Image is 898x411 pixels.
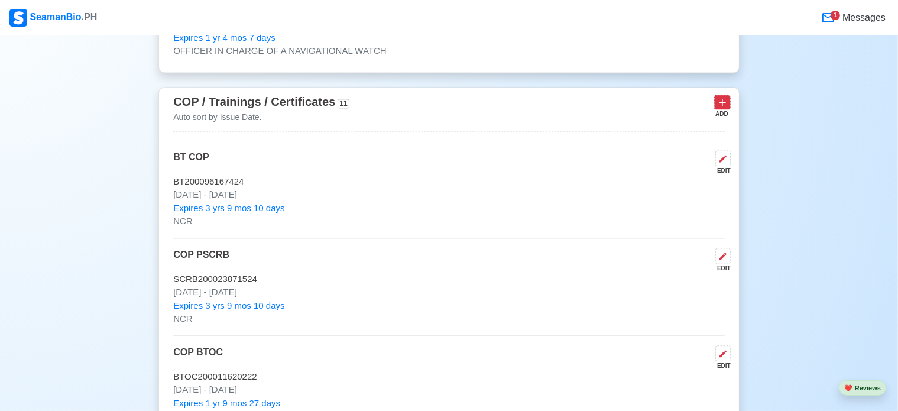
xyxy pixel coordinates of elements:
[173,286,725,299] p: [DATE] - [DATE]
[173,383,725,397] p: [DATE] - [DATE]
[9,9,27,27] img: Logo
[173,248,229,273] p: COP PSCRB
[840,11,886,25] span: Messages
[173,299,284,313] span: Expires 3 yrs 9 mos 10 days
[9,9,97,27] div: SeamanBio
[711,264,731,273] div: EDIT
[714,109,728,118] div: ADD
[173,312,725,326] p: NCR
[173,370,725,384] p: BTOC200011620222
[173,273,725,286] p: SCRB200023871524
[173,188,725,202] p: [DATE] - [DATE]
[711,361,731,370] div: EDIT
[173,44,725,58] p: OFFICER IN CHARGE OF A NAVIGATIONAL WATCH
[173,95,335,108] span: COP / Trainings / Certificates
[839,380,886,396] button: heartReviews
[831,11,840,20] div: 1
[173,111,349,124] p: Auto sort by Issue Date.
[173,215,725,228] p: NCR
[173,31,275,45] span: Expires 1 yr 4 mos 7 days
[82,12,98,22] span: .PH
[173,175,725,189] p: BT200096167424
[173,150,209,175] p: BT COP
[711,166,731,175] div: EDIT
[338,99,349,108] span: 11
[173,397,280,410] span: Expires 1 yr 9 mos 27 days
[173,202,284,215] span: Expires 3 yrs 9 mos 10 days
[173,345,223,370] p: COP BTOC
[844,384,852,391] span: heart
